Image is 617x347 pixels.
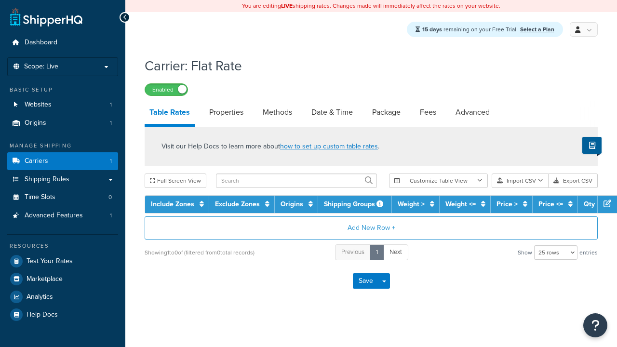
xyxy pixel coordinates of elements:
b: LIVE [281,1,293,10]
a: Include Zones [151,199,194,209]
span: Test Your Rates [27,257,73,266]
label: Enabled [145,84,188,95]
a: Price > [496,199,518,209]
a: Price <= [538,199,563,209]
a: Time Slots0 [7,188,118,206]
a: Websites1 [7,96,118,114]
button: Add New Row + [145,216,598,240]
a: Previous [335,244,371,260]
a: how to set up custom table rates [280,141,378,151]
a: Methods [258,101,297,124]
a: 1 [370,244,384,260]
div: Showing 1 to 0 of (filtered from 0 total records) [145,246,255,259]
span: Next [389,247,402,256]
span: 1 [110,119,112,127]
li: Origins [7,114,118,132]
span: Analytics [27,293,53,301]
span: 0 [108,193,112,201]
span: Origins [25,119,46,127]
span: Scope: Live [24,63,58,71]
span: Advanced Features [25,212,83,220]
span: Websites [25,101,52,109]
span: Help Docs [27,311,58,319]
button: Show Help Docs [582,137,602,154]
a: Marketplace [7,270,118,288]
p: Visit our Help Docs to learn more about . [161,141,379,152]
a: Date & Time [307,101,358,124]
span: remaining on your Free Trial [422,25,518,34]
a: Advanced [451,101,495,124]
li: Advanced Features [7,207,118,225]
button: Full Screen View [145,173,206,188]
button: Export CSV [549,173,598,188]
button: Save [353,273,379,289]
span: 1 [110,157,112,165]
span: Time Slots [25,193,55,201]
button: Customize Table View [389,173,488,188]
span: Carriers [25,157,48,165]
th: Shipping Groups [318,196,392,213]
span: Shipping Rules [25,175,69,184]
span: Dashboard [25,39,57,47]
button: Open Resource Center [583,313,607,337]
li: Websites [7,96,118,114]
a: Fees [415,101,441,124]
a: Qty > [584,199,600,209]
a: Origins1 [7,114,118,132]
li: Carriers [7,152,118,170]
span: 1 [110,212,112,220]
a: Package [367,101,405,124]
div: Manage Shipping [7,142,118,150]
a: Select a Plan [520,25,554,34]
span: entries [579,246,598,259]
button: Import CSV [492,173,549,188]
div: Basic Setup [7,86,118,94]
strong: 15 days [422,25,442,34]
a: Properties [204,101,248,124]
a: Table Rates [145,101,195,127]
a: Test Your Rates [7,253,118,270]
a: Analytics [7,288,118,306]
span: Previous [341,247,364,256]
a: Carriers1 [7,152,118,170]
li: Time Slots [7,188,118,206]
a: Help Docs [7,306,118,323]
h1: Carrier: Flat Rate [145,56,586,75]
a: Shipping Rules [7,171,118,188]
a: Weight > [398,199,425,209]
a: Weight <= [445,199,476,209]
div: Resources [7,242,118,250]
span: Marketplace [27,275,63,283]
span: Show [518,246,532,259]
a: Next [383,244,408,260]
input: Search [216,173,377,188]
a: Origins [281,199,303,209]
a: Dashboard [7,34,118,52]
a: Exclude Zones [215,199,260,209]
span: 1 [110,101,112,109]
a: Advanced Features1 [7,207,118,225]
